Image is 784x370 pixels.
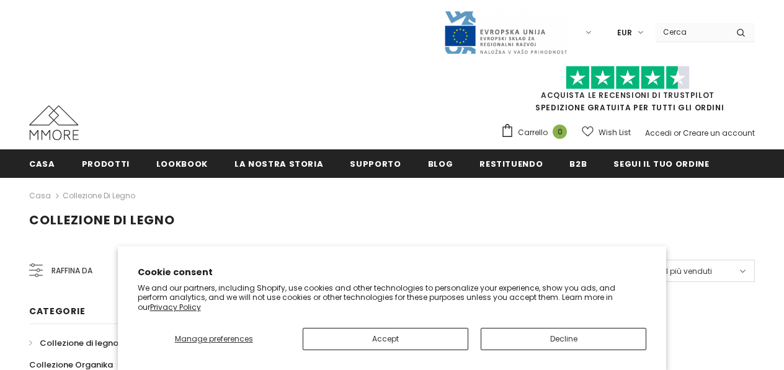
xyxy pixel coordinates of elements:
span: Segui il tuo ordine [613,158,709,170]
a: Creare un account [683,128,755,138]
span: EUR [617,27,632,39]
span: La nostra storia [234,158,323,170]
p: We and our partners, including Shopify, use cookies and other technologies to personalize your ex... [138,283,647,312]
a: Collezione di legno [63,190,135,201]
a: Lookbook [156,149,208,177]
a: Collezione di legno [29,332,118,354]
span: 0 [553,125,567,139]
span: Carrello [518,126,548,139]
a: Privacy Policy [150,302,201,312]
a: Restituendo [479,149,543,177]
span: I più venduti [666,265,712,278]
span: or [674,128,681,138]
button: Accept [303,328,468,350]
button: Manage preferences [138,328,290,350]
a: Javni Razpis [443,27,568,37]
span: SPEDIZIONE GRATUITA PER TUTTI GLI ORDINI [501,71,755,113]
a: Wish List [582,121,631,143]
a: Casa [29,149,55,177]
a: Blog [428,149,453,177]
a: Accedi [645,128,672,138]
span: Collezione di legno [40,337,118,349]
input: Search Site [656,23,727,41]
span: Blog [428,158,453,170]
span: Manage preferences [175,333,253,344]
h2: Cookie consent [138,266,647,279]
span: Restituendo [479,158,543,170]
img: Casi MMORE [29,105,79,140]
a: Segui il tuo ordine [613,149,709,177]
img: Fidati di Pilot Stars [566,66,690,90]
a: Casa [29,188,51,203]
span: supporto [350,158,401,170]
a: Carrello 0 [501,123,573,142]
span: Casa [29,158,55,170]
span: Lookbook [156,158,208,170]
img: Javni Razpis [443,10,568,55]
span: B2B [569,158,587,170]
a: Prodotti [82,149,130,177]
span: Collezione di legno [29,211,175,229]
a: supporto [350,149,401,177]
button: Decline [481,328,646,350]
a: La nostra storia [234,149,323,177]
span: Wish List [599,126,631,139]
a: Acquista le recensioni di TrustPilot [541,90,715,100]
span: Categorie [29,305,85,317]
a: B2B [569,149,587,177]
span: Prodotti [82,158,130,170]
span: Raffina da [51,264,92,278]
